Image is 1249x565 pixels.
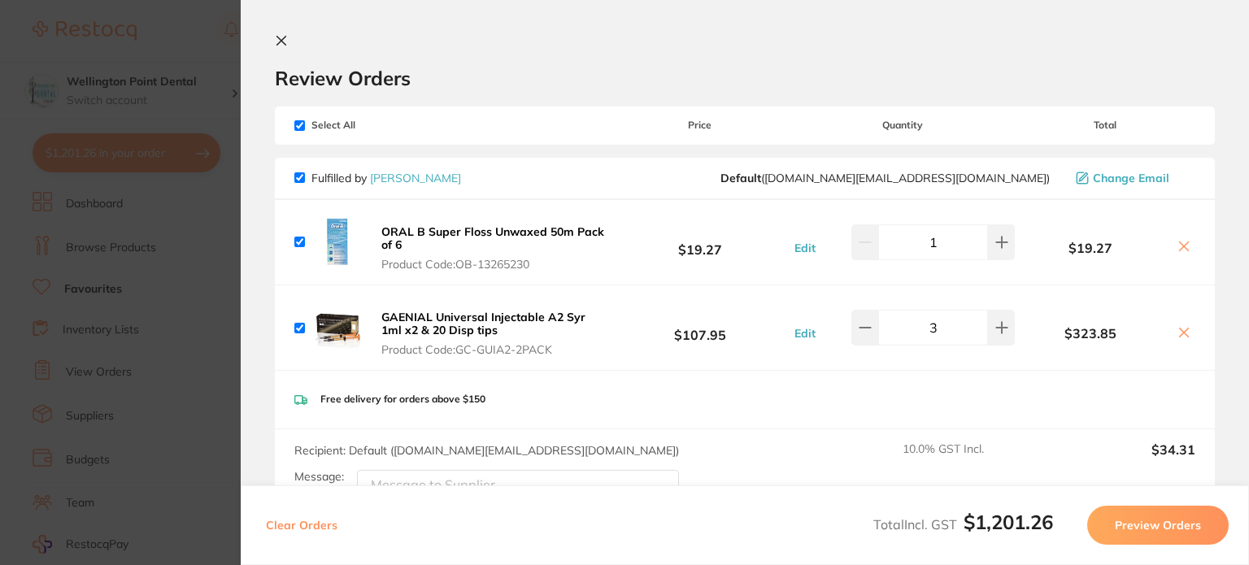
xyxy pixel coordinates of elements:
[1071,171,1195,185] button: Change Email
[381,224,604,252] b: ORAL B Super Floss Unwaxed 50m Pack of 6
[610,313,790,343] b: $107.95
[275,66,1215,90] h2: Review Orders
[294,120,457,131] span: Select All
[610,227,790,257] b: $19.27
[1087,506,1229,545] button: Preview Orders
[381,310,585,337] b: GAENIAL Universal Injectable A2 Syr 1ml x2 & 20 Disp tips
[320,393,485,405] p: Free delivery for orders above $150
[790,120,1015,131] span: Quantity
[311,216,363,268] img: ZnRzNjlpcQ
[790,241,820,255] button: Edit
[381,343,605,356] span: Product Code: GC-GUIA2-2PACK
[1093,172,1169,185] span: Change Email
[376,310,610,357] button: GAENIAL Universal Injectable A2 Syr 1ml x2 & 20 Disp tips Product Code:GC-GUIA2-2PACK
[1015,326,1166,341] b: $323.85
[381,258,605,271] span: Product Code: OB-13265230
[376,224,610,272] button: ORAL B Super Floss Unwaxed 50m Pack of 6 Product Code:OB-13265230
[964,510,1053,534] b: $1,201.26
[720,172,1050,185] span: customer.care@henryschein.com.au
[720,171,761,185] b: Default
[903,442,1042,478] span: 10.0 % GST Incl.
[311,172,461,185] p: Fulfilled by
[311,302,363,354] img: cXo1YzFwOA
[790,326,820,341] button: Edit
[610,120,790,131] span: Price
[873,516,1053,532] span: Total Incl. GST
[1015,120,1195,131] span: Total
[294,443,679,458] span: Recipient: Default ( [DOMAIN_NAME][EMAIL_ADDRESS][DOMAIN_NAME] )
[370,171,461,185] a: [PERSON_NAME]
[261,506,342,545] button: Clear Orders
[1015,241,1166,255] b: $19.27
[294,470,344,484] label: Message:
[1055,442,1195,478] output: $34.31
